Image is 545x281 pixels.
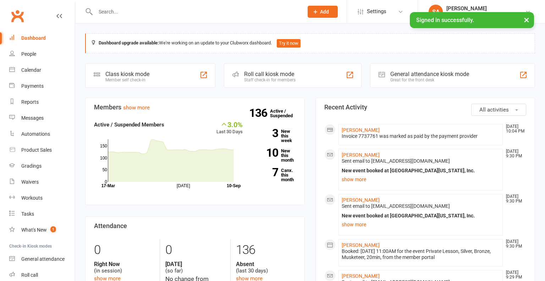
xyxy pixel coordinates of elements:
[308,6,338,18] button: Add
[165,261,225,268] strong: [DATE]
[249,108,270,118] strong: 136
[342,168,500,174] div: New event booked at [GEOGRAPHIC_DATA][US_STATE], Inc.
[50,226,56,232] span: 1
[342,197,380,203] a: [PERSON_NAME]
[9,62,75,78] a: Calendar
[244,77,296,82] div: Staff check-in for members
[21,163,42,169] div: Gradings
[253,128,278,139] strong: 3
[253,147,278,158] strong: 10
[253,167,278,178] strong: 7
[520,12,533,27] button: ×
[471,104,526,116] button: All activities
[502,270,526,280] time: [DATE] 9:29 PM
[21,227,47,233] div: What's New
[324,104,526,111] h3: Recent Activity
[446,12,525,18] div: Fencing Institute of [US_STATE], Inc.
[21,67,41,73] div: Calendar
[502,239,526,249] time: [DATE] 9:30 PM
[9,174,75,190] a: Waivers
[367,4,386,20] span: Settings
[21,179,39,185] div: Waivers
[94,104,296,111] h3: Members
[342,242,380,248] a: [PERSON_NAME]
[416,17,474,23] span: Signed in successfully.
[94,261,154,268] strong: Right Now
[21,51,36,57] div: People
[9,126,75,142] a: Automations
[502,149,526,158] time: [DATE] 9:30 PM
[479,107,509,113] span: All activities
[342,174,500,184] a: show more
[390,77,469,82] div: Great for the front desk
[9,30,75,46] a: Dashboard
[165,239,225,261] div: 0
[9,142,75,158] a: Product Sales
[165,261,225,274] div: (so far)
[9,158,75,174] a: Gradings
[216,120,243,136] div: Last 30 Days
[277,39,301,48] button: Try it now
[342,127,380,133] a: [PERSON_NAME]
[342,152,380,158] a: [PERSON_NAME]
[94,222,296,229] h3: Attendance
[9,251,75,267] a: General attendance kiosk mode
[9,222,75,238] a: What's New1
[21,147,52,153] div: Product Sales
[93,7,298,17] input: Search...
[244,71,296,77] div: Roll call kiosk mode
[9,110,75,126] a: Messages
[21,131,50,137] div: Automations
[236,239,296,261] div: 136
[502,124,526,134] time: [DATE] 10:04 PM
[94,261,154,274] div: (in session)
[342,273,380,279] a: [PERSON_NAME]
[253,129,296,143] a: 3New this week
[99,40,159,45] strong: Dashboard upgrade available:
[21,195,43,201] div: Workouts
[342,220,500,229] a: show more
[123,104,150,111] a: show more
[342,203,450,209] span: Sent email to [EMAIL_ADDRESS][DOMAIN_NAME]
[9,78,75,94] a: Payments
[21,83,44,89] div: Payments
[105,71,149,77] div: Class kiosk mode
[236,261,296,268] strong: Absent
[502,194,526,204] time: [DATE] 9:30 PM
[253,148,296,162] a: 10New this month
[9,46,75,62] a: People
[236,261,296,274] div: (last 30 days)
[9,94,75,110] a: Reports
[342,158,450,164] span: Sent email to [EMAIL_ADDRESS][DOMAIN_NAME]
[94,239,154,261] div: 0
[342,133,500,139] div: Invoice 7737761 was marked as paid by the payment provider
[85,33,535,53] div: We're working on an update to your Clubworx dashboard.
[21,35,46,41] div: Dashboard
[94,121,164,128] strong: Active / Suspended Members
[216,120,243,128] div: 3.0%
[9,206,75,222] a: Tasks
[105,77,149,82] div: Member self check-in
[21,256,65,262] div: General attendance
[9,190,75,206] a: Workouts
[342,248,500,260] div: Booked: [DATE] 11:00AM for the event Private Lesson, Silver, Bronze, Musketeer, 20min, from the m...
[9,7,26,25] a: Clubworx
[253,168,296,182] a: 7Canx. this month
[21,272,38,278] div: Roll call
[342,213,500,219] div: New event booked at [GEOGRAPHIC_DATA][US_STATE], Inc.
[21,115,44,121] div: Messages
[390,71,469,77] div: General attendance kiosk mode
[270,103,301,123] a: 136Active / Suspended
[429,5,443,19] div: SA
[446,5,525,12] div: [PERSON_NAME]
[320,9,329,15] span: Add
[21,211,34,217] div: Tasks
[21,99,39,105] div: Reports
